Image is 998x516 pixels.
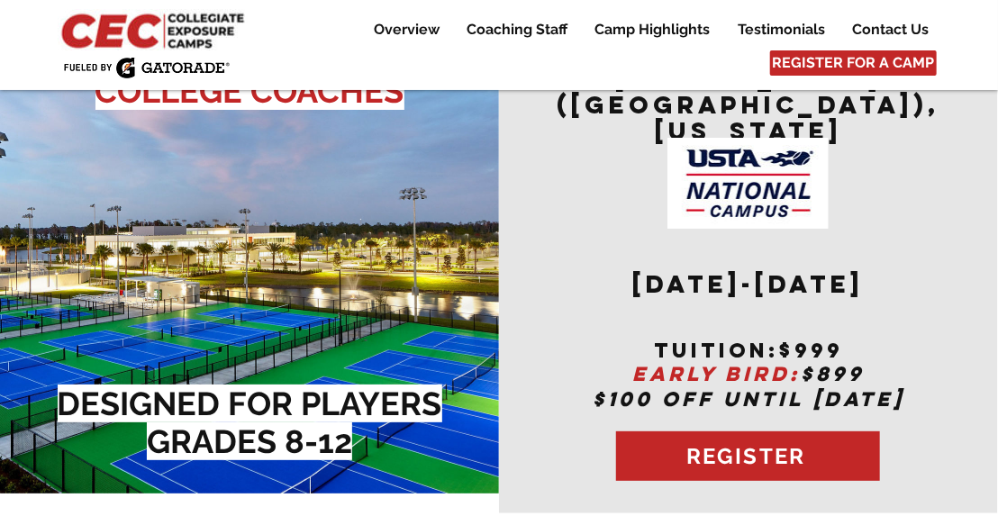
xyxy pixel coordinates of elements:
[843,19,938,41] p: Contact Us
[360,19,452,41] a: Overview
[773,53,935,73] span: REGISTER FOR A CAMP
[63,57,230,78] img: Fueled by Gatorade.png
[453,19,580,41] a: Coaching Staff
[558,89,940,146] span: ([GEOGRAPHIC_DATA]), [US_STATE]
[581,19,723,41] a: Camp Highlights
[632,361,801,386] span: EARLY BIRD:
[616,431,880,481] a: REGISTER
[585,19,719,41] p: Camp Highlights
[365,19,449,41] p: Overview
[147,422,352,460] span: GRADES 8-12
[801,361,865,386] span: $899
[729,19,834,41] p: Testimonials
[58,385,442,422] span: DESIGNED FOR PLAYERS
[593,386,904,412] span: $100 OFF UNTIL [DATE]
[654,338,843,363] span: tuition:$999
[724,19,838,41] a: Testimonials
[686,443,806,469] span: REGISTER
[346,19,941,41] nav: Site
[770,50,937,76] a: REGISTER FOR A CAMP
[58,9,252,50] img: CEC Logo Primary_edited.jpg
[667,138,829,229] img: USTA Campus image_edited.jpg
[633,268,865,299] span: [DATE]-[DATE]
[839,19,941,41] a: Contact Us
[458,19,576,41] p: Coaching Staff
